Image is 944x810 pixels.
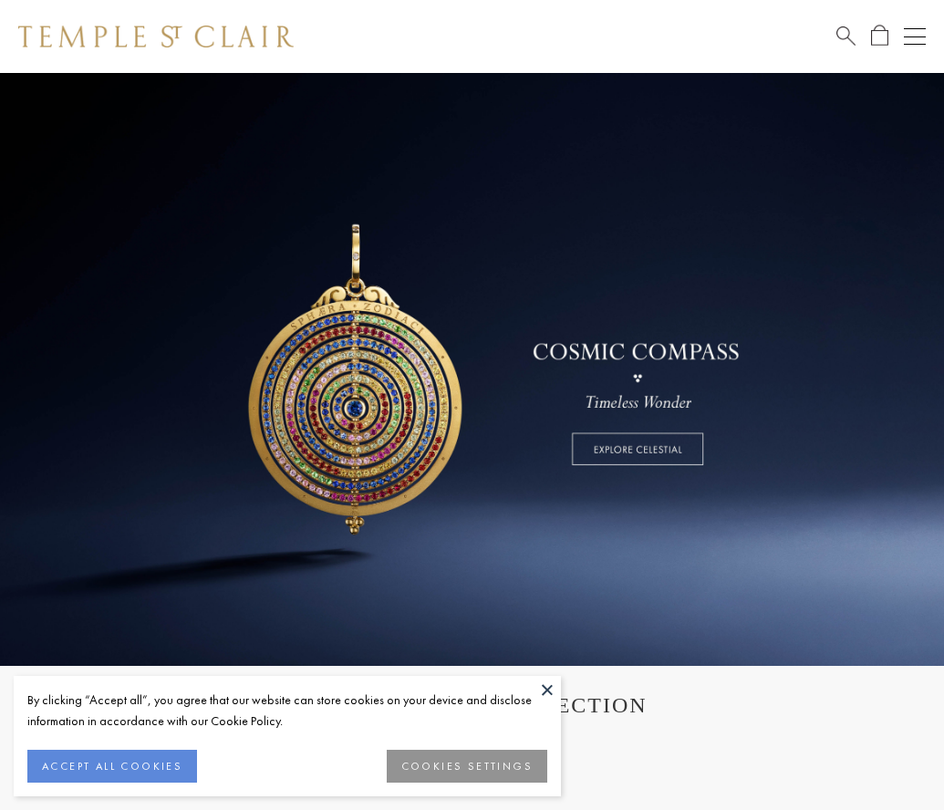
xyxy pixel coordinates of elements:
button: Open navigation [904,26,926,47]
img: Temple St. Clair [18,26,294,47]
a: Open Shopping Bag [871,25,888,47]
div: By clicking “Accept all”, you agree that our website can store cookies on your device and disclos... [27,690,547,732]
button: ACCEPT ALL COOKIES [27,750,197,783]
button: COOKIES SETTINGS [387,750,547,783]
a: Search [836,25,856,47]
